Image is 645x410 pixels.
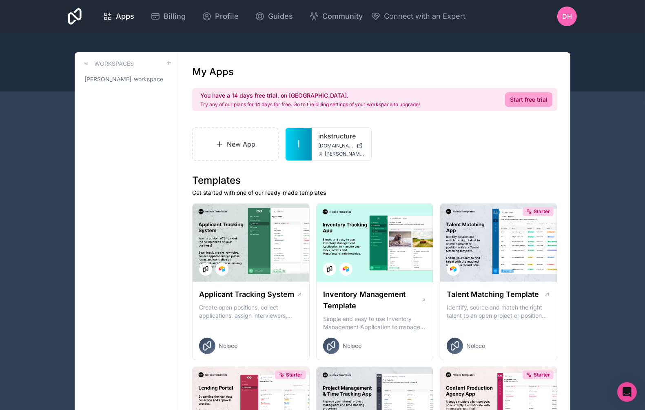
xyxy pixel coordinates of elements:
span: [DOMAIN_NAME] [318,143,353,149]
a: [PERSON_NAME]-workspace [81,72,172,87]
span: Connect with an Expert [384,11,466,22]
a: Start free trial [505,92,552,107]
a: Billing [144,7,192,25]
a: I [286,128,312,160]
a: Workspaces [81,59,134,69]
p: Try any of our plans for 14 days for free. Go to the billing settings of your workspace to upgrade! [200,101,420,108]
a: inkstructure [318,131,365,141]
a: Community [303,7,369,25]
button: Connect with an Expert [371,11,466,22]
span: DH [562,11,572,21]
img: Airtable Logo [450,266,457,272]
h1: Inventory Management Template [323,289,421,312]
h1: My Apps [192,65,234,78]
span: I [297,138,300,151]
span: Apps [116,11,134,22]
span: Starter [534,208,550,215]
span: Noloco [343,342,361,350]
span: Noloco [219,342,237,350]
a: [DOMAIN_NAME] [318,143,365,149]
a: Apps [96,7,141,25]
p: Create open positions, collect applications, assign interviewers, centralise candidate feedback a... [199,303,303,320]
img: Airtable Logo [219,266,225,272]
span: Starter [286,372,302,378]
span: [PERSON_NAME]-workspace [84,75,163,83]
img: Airtable Logo [343,266,349,272]
span: Noloco [466,342,485,350]
p: Identify, source and match the right talent to an open project or position with our Talent Matchi... [447,303,550,320]
h1: Templates [192,174,557,187]
a: New App [192,127,279,161]
span: Guides [268,11,293,22]
span: Community [322,11,363,22]
h1: Applicant Tracking System [199,289,294,300]
p: Get started with one of our ready-made templates [192,189,557,197]
span: Starter [534,372,550,378]
a: Profile [195,7,245,25]
h3: Workspaces [94,60,134,68]
h2: You have a 14 days free trial, on [GEOGRAPHIC_DATA]. [200,91,420,100]
span: Profile [215,11,239,22]
a: Guides [248,7,299,25]
span: [PERSON_NAME][EMAIL_ADDRESS][DOMAIN_NAME] [325,151,365,157]
span: Billing [164,11,186,22]
p: Simple and easy to use Inventory Management Application to manage your stock, orders and Manufact... [323,315,427,331]
div: Open Intercom Messenger [617,382,637,402]
h1: Talent Matching Template [447,289,539,300]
